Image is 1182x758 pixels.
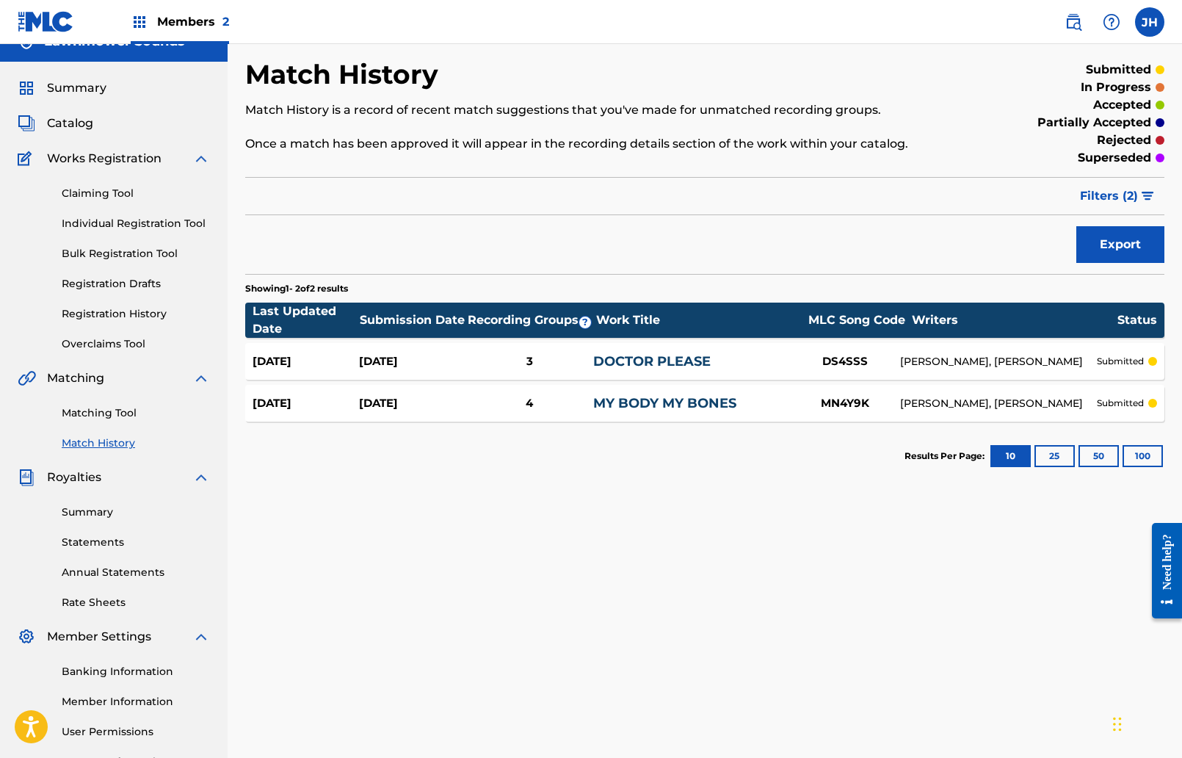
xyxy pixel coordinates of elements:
div: MLC Song Code [802,311,912,329]
button: 50 [1078,445,1119,467]
div: [PERSON_NAME], [PERSON_NAME] [900,396,1097,411]
div: [PERSON_NAME], [PERSON_NAME] [900,354,1097,369]
span: Filters ( 2 ) [1080,187,1138,205]
a: Match History [62,436,210,451]
img: Royalties [18,469,35,486]
img: expand [192,150,210,167]
p: rejected [1097,131,1151,149]
div: 4 [465,395,593,412]
p: Once a match has been approved it will appear in the recording details section of the work within... [245,135,953,153]
iframe: Resource Center [1141,511,1182,629]
a: MY BODY MY BONES [593,395,736,411]
p: Results Per Page: [904,450,988,463]
a: DOCTOR PLEASE [593,353,711,369]
iframe: Chat Widget [1109,687,1182,758]
p: submitted [1097,355,1144,368]
span: Member Settings [47,628,151,646]
button: 10 [990,445,1031,467]
h2: Match History [245,58,446,91]
a: Summary [62,505,210,520]
p: in progress [1081,79,1151,96]
p: superseded [1078,149,1151,167]
img: MLC Logo [18,11,74,32]
p: accepted [1093,96,1151,114]
div: MN4Y9K [790,395,900,412]
a: Matching Tool [62,405,210,421]
div: [DATE] [253,395,359,412]
a: Claiming Tool [62,186,210,201]
a: Rate Sheets [62,595,210,610]
span: 2 [222,15,229,29]
div: [DATE] [359,395,465,412]
button: 25 [1034,445,1075,467]
span: Members [157,13,229,30]
div: Recording Groups [467,311,595,329]
a: Registration Drafts [62,276,210,292]
span: ? [579,317,591,328]
a: Public Search [1059,7,1088,37]
a: Individual Registration Tool [62,216,210,231]
a: Member Information [62,694,210,710]
a: Registration History [62,306,210,322]
img: Matching [18,369,36,387]
div: 3 [465,353,593,370]
img: Member Settings [18,628,35,646]
span: Royalties [47,469,101,486]
p: submitted [1097,397,1144,410]
img: expand [192,369,210,387]
span: Summary [47,79,106,97]
p: submitted [1086,61,1151,79]
p: Showing 1 - 2 of 2 results [245,282,348,295]
button: Filters (2) [1071,178,1164,214]
a: Bulk Registration Tool [62,246,210,261]
img: Works Registration [18,150,37,167]
span: Catalog [47,115,93,132]
img: Summary [18,79,35,97]
div: Status [1117,311,1157,329]
a: Banking Information [62,664,210,679]
button: 100 [1123,445,1163,467]
a: Annual Statements [62,565,210,580]
div: Submission Date [360,311,467,329]
a: CatalogCatalog [18,115,93,132]
img: search [1065,13,1082,31]
img: Top Rightsholders [131,13,148,31]
div: User Menu [1135,7,1164,37]
div: [DATE] [359,353,465,370]
a: Overclaims Tool [62,336,210,352]
div: Drag [1113,702,1122,746]
span: Works Registration [47,150,162,167]
div: DS4SSS [790,353,900,370]
img: expand [192,628,210,646]
div: [DATE] [253,353,359,370]
p: partially accepted [1037,114,1151,131]
img: Catalog [18,115,35,132]
a: Statements [62,535,210,550]
span: Matching [47,369,104,387]
div: Help [1097,7,1126,37]
p: Match History is a record of recent match suggestions that you've made for unmatched recording gr... [245,101,953,119]
img: expand [192,469,210,486]
img: filter [1142,192,1154,201]
a: SummarySummary [18,79,106,97]
button: Export [1076,226,1164,263]
img: help [1103,13,1120,31]
div: Work Title [596,311,802,329]
a: User Permissions [62,724,210,740]
div: Last Updated Date [253,303,360,338]
div: Writers [912,311,1117,329]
